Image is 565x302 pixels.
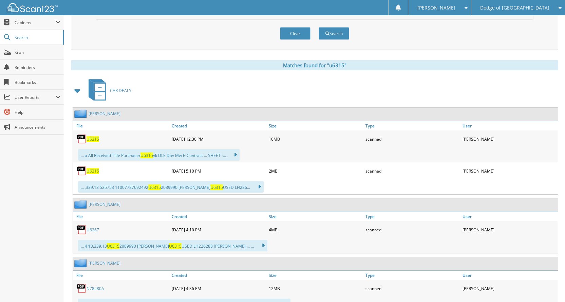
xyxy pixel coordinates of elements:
a: Type [364,212,461,221]
span: U6315 [169,243,182,249]
a: U6267 [87,227,99,233]
div: ... a All Received Title Purchaser yk DLE Dav Mw E-Contract ... SHEET -... [78,149,240,161]
span: Dodge of [GEOGRAPHIC_DATA] [480,6,549,10]
div: [DATE] 4:36 PM [170,282,267,295]
div: 12MB [267,282,364,295]
span: Scan [15,50,60,55]
div: 10MB [267,132,364,146]
a: User [461,271,558,280]
a: Size [267,212,364,221]
a: File [73,212,170,221]
span: User Reports [15,94,56,100]
div: 4MB [267,223,364,236]
span: U6315 [107,243,119,249]
img: PDF.png [76,166,87,176]
span: U6315 [210,184,223,190]
a: Type [364,271,461,280]
div: [DATE] 12:30 PM [170,132,267,146]
div: scanned [364,282,461,295]
a: [PERSON_NAME] [89,260,120,266]
img: PDF.png [76,283,87,294]
div: 2MB [267,164,364,178]
div: scanned [364,164,461,178]
a: Size [267,271,364,280]
div: Matches found for "u6315" [71,60,558,70]
div: [PERSON_NAME] [461,164,558,178]
img: PDF.png [76,225,87,235]
a: File [73,271,170,280]
a: User [461,212,558,221]
div: [DATE] 5:10 PM [170,164,267,178]
a: Type [364,121,461,130]
span: U6315 [140,153,153,158]
div: ... 4 $3,339.13 2089990 [PERSON_NAME] USED LH226288 [PERSON_NAME] ... ... [78,240,267,251]
a: File [73,121,170,130]
a: [PERSON_NAME] [89,201,120,207]
a: U6315 [87,168,99,174]
span: U6315 [148,184,161,190]
span: Help [15,109,60,115]
button: Search [319,27,349,40]
span: CAR DEALS [110,88,131,93]
div: scanned [364,132,461,146]
div: ... ,339.13 525753 11007787692492 2089990 [PERSON_NAME] USED LH226... [78,181,264,193]
a: Created [170,271,267,280]
a: Created [170,212,267,221]
span: Search [15,35,59,40]
button: Clear [280,27,310,40]
span: Reminders [15,65,60,70]
div: [DATE] 4:10 PM [170,223,267,236]
span: Cabinets [15,20,56,25]
a: Created [170,121,267,130]
img: folder2.png [74,200,89,209]
a: [PERSON_NAME] [89,111,120,117]
a: U6315 [87,136,99,142]
img: folder2.png [74,259,89,267]
div: scanned [364,223,461,236]
div: [PERSON_NAME] [461,282,558,295]
span: [PERSON_NAME] [417,6,455,10]
div: [PERSON_NAME] [461,132,558,146]
a: CAR DEALS [84,77,131,104]
a: User [461,121,558,130]
a: N78280A [87,286,104,291]
span: Announcements [15,124,60,130]
div: [PERSON_NAME] [461,223,558,236]
img: folder2.png [74,109,89,118]
span: Bookmarks [15,79,60,85]
a: Size [267,121,364,130]
img: scan123-logo-white.svg [7,3,58,12]
img: PDF.png [76,134,87,144]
